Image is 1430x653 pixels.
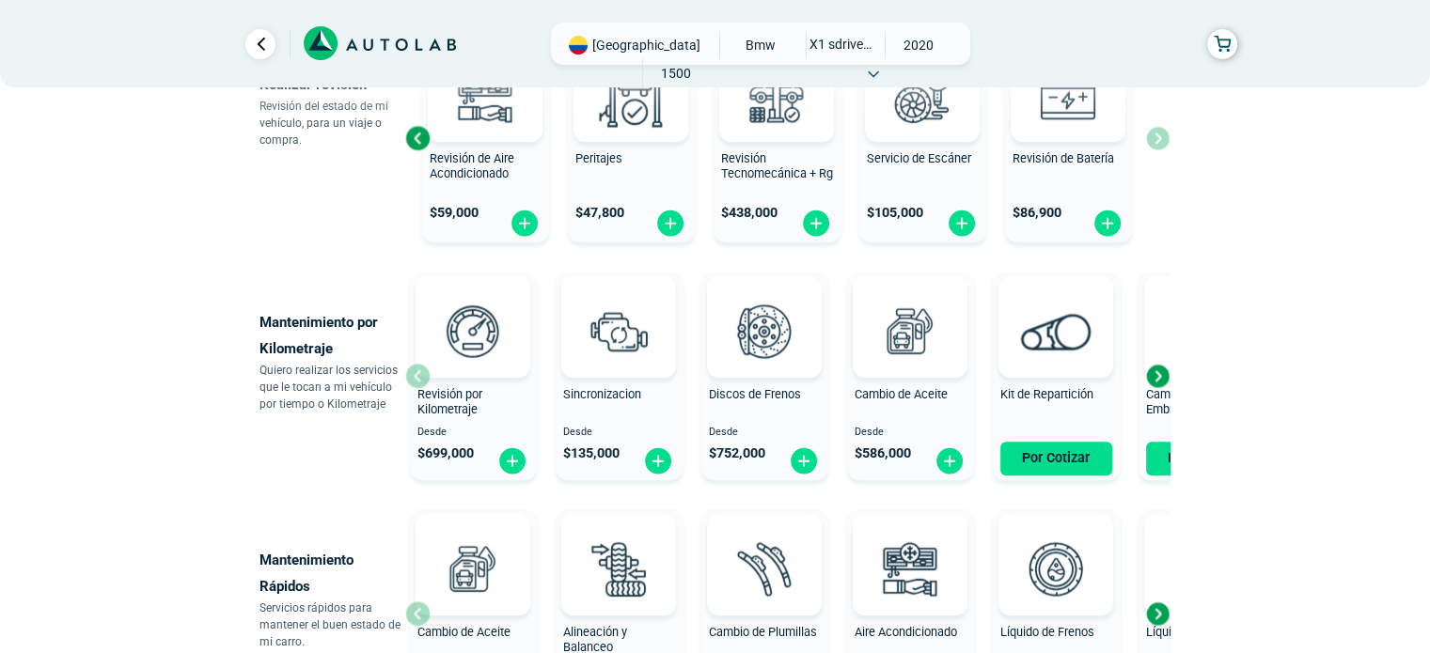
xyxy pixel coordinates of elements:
span: Desde [709,427,821,439]
button: Cambio de Kit de Embrague Por Cotizar [1139,272,1265,480]
img: cambio_de_aceite-v3.svg [869,289,951,372]
span: 2020 [886,31,952,59]
span: Revisión de Batería [1013,151,1114,165]
div: Next slide [1143,599,1171,628]
span: $ 47,800 [575,205,624,221]
img: AD0BCuuxAAAAAElFTkSuQmCC [882,518,938,574]
span: 1500 [643,59,710,87]
img: correa_de_reparticion-v3.svg [1021,313,1092,350]
span: Discos de Frenos [709,387,801,401]
button: Sincronizacion Desde $135,000 [556,272,683,480]
img: frenos2-v3.svg [723,289,806,372]
span: Cambio de Kit de Embrague [1146,387,1235,417]
span: Revisión por Kilometraje [417,387,482,417]
img: Flag of COLOMBIA [569,36,588,54]
div: Next slide [1143,362,1171,390]
span: X1 SDRIVE18I [807,31,873,57]
span: Revisión de Aire Acondicionado [430,151,514,181]
img: peritaje-v3.svg [589,54,672,136]
span: Sincronizacion [563,387,641,401]
span: $ 699,000 [417,445,474,461]
button: Por Cotizar [1146,442,1258,475]
span: Líquido Refrigerante [1146,625,1252,639]
img: liquido_refrigerante-v3.svg [1160,527,1243,610]
span: Cambio de Plumillas [709,625,817,639]
img: aire_acondicionado-v3.svg [444,54,526,136]
button: Kit de Repartición Por Cotizar [993,272,1120,480]
div: Previous slide [403,124,432,152]
span: $ 59,000 [430,205,479,221]
span: Cambio de Aceite [417,625,511,639]
img: AD0BCuuxAAAAAElFTkSuQmCC [445,518,501,574]
img: cambio_de_aceite-v3.svg [432,527,514,610]
span: $ 586,000 [855,445,911,461]
img: fi_plus-circle2.svg [947,209,977,238]
span: $ 752,000 [709,445,765,461]
button: Por Cotizar [1000,442,1112,475]
img: fi_plus-circle2.svg [643,446,673,475]
button: Cambio de Aceite Desde $586,000 [847,272,974,480]
span: Desde [855,427,966,439]
img: fi_plus-circle2.svg [801,209,831,238]
img: cambio_bateria-v3.svg [1027,54,1109,136]
img: aire_acondicionado-v3.svg [869,527,951,610]
img: plumillas-v3.svg [723,527,806,610]
img: fi_plus-circle2.svg [497,446,527,475]
span: BMW [728,31,794,59]
img: fi_plus-circle2.svg [935,446,965,475]
img: kit_de_embrague-v3.svg [1160,289,1243,372]
img: revision_tecno_mecanica-v3.svg [735,54,818,136]
button: Revisión de Aire Acondicionado $59,000 [422,34,549,242]
button: Peritajes $47,800 [568,34,695,242]
span: Desde [563,427,675,439]
span: Kit de Repartición [1000,387,1093,401]
button: Revisión por Kilometraje Desde $699,000 [410,272,537,480]
span: $ 86,900 [1013,205,1061,221]
p: Servicios rápidos para mantener el buen estado de mi carro. [259,599,405,650]
img: fi_plus-circle2.svg [655,209,685,238]
img: escaner-v3.svg [881,54,964,136]
a: Ir al paso anterior [245,29,275,59]
img: AD0BCuuxAAAAAElFTkSuQmCC [882,280,938,336]
span: Cambio de Aceite [855,387,948,401]
span: Aire Acondicionado [855,625,957,639]
img: AD0BCuuxAAAAAElFTkSuQmCC [736,280,793,336]
img: AD0BCuuxAAAAAElFTkSuQmCC [736,518,793,574]
p: Revisión del estado de mi vehículo, para un viaje o compra. [259,98,405,148]
img: alineacion_y_balanceo-v3.svg [577,527,660,610]
img: liquido_frenos-v3.svg [1014,527,1097,610]
img: AD0BCuuxAAAAAElFTkSuQmCC [1028,518,1084,574]
p: Quiero realizar los servicios que le tocan a mi vehículo por tiempo o Kilometraje [259,362,405,412]
img: AD0BCuuxAAAAAElFTkSuQmCC [590,280,647,336]
span: Líquido de Frenos [1000,625,1094,639]
button: Revisión Tecnomecánica + Rg $438,000 [714,34,841,242]
img: fi_plus-circle2.svg [510,209,540,238]
button: Servicio de Escáner $105,000 [859,34,986,242]
span: Revisión Tecnomecánica + Rg [721,151,833,181]
img: fi_plus-circle2.svg [1092,209,1123,238]
span: $ 105,000 [867,205,923,221]
img: revision_por_kilometraje-v3.svg [432,289,514,372]
p: Mantenimiento Rápidos [259,547,405,599]
button: Discos de Frenos Desde $752,000 [701,272,828,480]
span: Desde [417,427,529,439]
img: sincronizacion-v3.svg [577,289,660,372]
p: Mantenimiento por Kilometraje [259,309,405,362]
span: Peritajes [575,151,622,165]
span: [GEOGRAPHIC_DATA] [592,36,700,54]
span: $ 438,000 [721,205,778,221]
img: AD0BCuuxAAAAAElFTkSuQmCC [445,280,501,336]
img: fi_plus-circle2.svg [789,446,819,475]
img: AD0BCuuxAAAAAElFTkSuQmCC [590,518,647,574]
img: AD0BCuuxAAAAAElFTkSuQmCC [1028,280,1084,336]
span: $ 135,000 [563,445,620,461]
button: Revisión de Batería $86,900 [1005,34,1132,242]
span: Servicio de Escáner [867,151,971,165]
